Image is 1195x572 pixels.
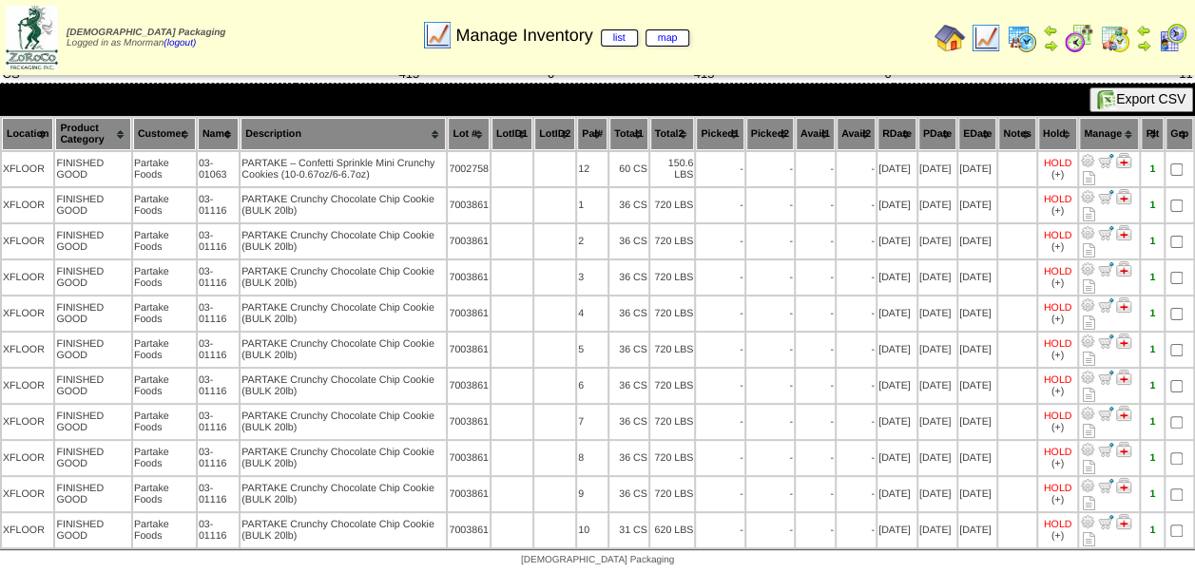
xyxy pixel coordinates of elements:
td: 03-01116 [198,441,239,475]
th: PDate [918,118,956,150]
td: 31 CS [609,513,648,547]
img: calendarblend.gif [1064,23,1094,53]
td: - [796,513,835,547]
div: 1 [1142,163,1163,175]
img: Move [1098,189,1113,204]
th: Picked2 [746,118,794,150]
td: XFLOOR [2,513,53,547]
img: Move [1098,478,1113,493]
th: Avail2 [837,118,876,150]
td: 03-01116 [198,477,239,511]
td: Partake Foods [133,405,196,439]
img: line_graph.gif [422,20,453,50]
td: XFLOOR [2,224,53,258]
img: Manage Hold [1116,297,1131,313]
td: - [837,260,876,295]
td: - [837,441,876,475]
a: list [601,29,638,47]
td: PARTAKE Crunchy Chocolate Chip Cookie (BULK 20lb) [241,441,446,475]
td: - [796,369,835,403]
i: Note [1083,388,1095,402]
td: XFLOOR [2,369,53,403]
div: 1 [1142,380,1163,391]
img: Manage Hold [1116,334,1131,349]
img: Move [1098,442,1113,457]
img: Move [1098,261,1113,276]
td: PARTAKE Crunchy Chocolate Chip Cookie (BULK 20lb) [241,369,446,403]
td: [DATE] [877,513,916,547]
td: FINISHED GOOD [55,296,130,331]
td: - [837,513,876,547]
td: - [746,260,794,295]
div: HOLD [1044,302,1072,314]
img: calendarprod.gif [1007,23,1037,53]
span: [DEMOGRAPHIC_DATA] Packaging [67,28,225,38]
td: FINISHED GOOD [55,188,130,222]
td: - [746,513,794,547]
td: - [796,224,835,258]
td: - [796,405,835,439]
img: Adjust [1080,442,1095,457]
td: 6 [577,369,607,403]
td: - [696,405,743,439]
th: Total1 [609,118,648,150]
img: Manage Hold [1116,225,1131,240]
td: XFLOOR [2,152,53,186]
td: - [746,333,794,367]
td: 1 [577,188,607,222]
td: - [696,296,743,331]
td: - [696,369,743,403]
img: Manage Hold [1116,514,1131,529]
td: 720 LBS [650,188,695,222]
td: [DATE] [877,188,916,222]
td: FINISHED GOOD [55,477,130,511]
td: FINISHED GOOD [55,369,130,403]
td: XFLOOR [2,188,53,222]
i: Note [1083,424,1095,438]
td: - [796,152,835,186]
td: - [746,224,794,258]
img: Manage Hold [1116,442,1131,457]
td: FINISHED GOOD [55,405,130,439]
td: - [796,333,835,367]
td: [DATE] [958,188,996,222]
td: PARTAKE Crunchy Chocolate Chip Cookie (BULK 20lb) [241,188,446,222]
div: HOLD [1044,374,1072,386]
img: line_graph.gif [971,23,1001,53]
td: - [746,441,794,475]
th: Manage [1079,118,1139,150]
td: PARTAKE Crunchy Chocolate Chip Cookie (BULK 20lb) [241,333,446,367]
td: Partake Foods [133,260,196,295]
td: XFLOOR [2,441,53,475]
div: HOLD [1044,194,1072,205]
td: Partake Foods [133,333,196,367]
div: HOLD [1044,230,1072,241]
div: 1 [1142,344,1163,355]
td: - [796,477,835,511]
i: Note [1083,315,1095,330]
td: 36 CS [609,405,648,439]
td: 03-01116 [198,513,239,547]
td: [DATE] [958,152,996,186]
td: 36 CS [609,441,648,475]
td: FINISHED GOOD [55,333,130,367]
td: [DATE] [958,333,996,367]
div: (+) [1051,386,1064,397]
div: HOLD [1044,447,1072,458]
td: FINISHED GOOD [55,513,130,547]
div: 1 [1142,236,1163,247]
div: (+) [1051,350,1064,361]
td: [DATE] [877,333,916,367]
img: Adjust [1080,261,1095,276]
td: 7003861 [448,224,490,258]
td: Partake Foods [133,152,196,186]
td: [DATE] [958,369,996,403]
td: [DATE] [958,296,996,331]
span: [DEMOGRAPHIC_DATA] Packaging [521,555,674,565]
td: [DATE] [918,333,956,367]
div: 1 [1142,200,1163,211]
td: - [696,152,743,186]
td: 36 CS [609,333,648,367]
td: [DATE] [918,369,956,403]
th: RDate [877,118,916,150]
